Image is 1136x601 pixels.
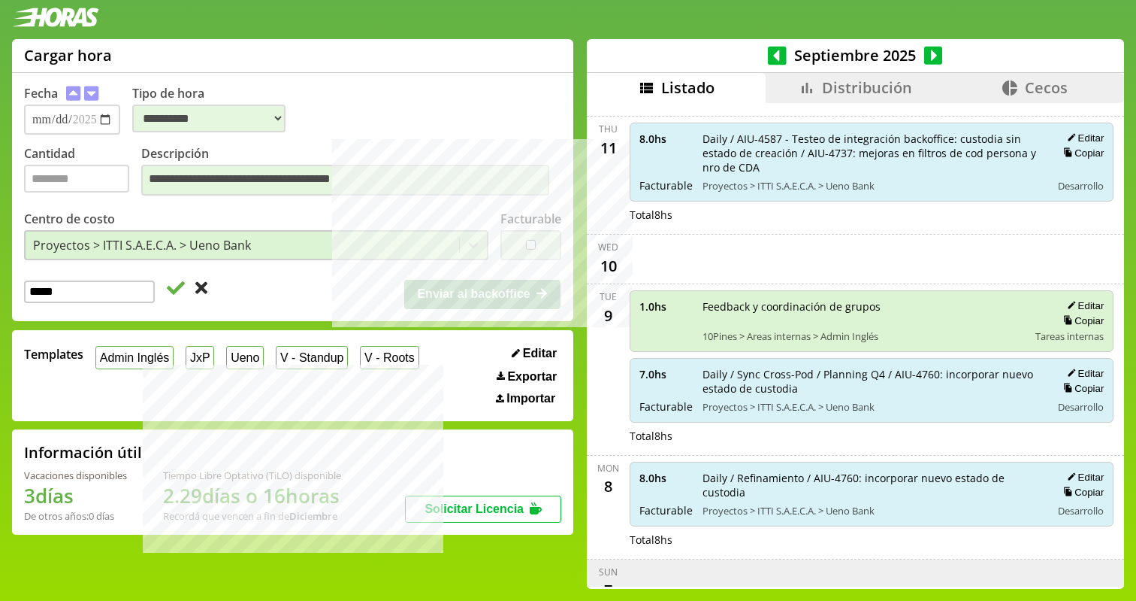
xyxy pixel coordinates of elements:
span: Daily / Refinamiento / AIU-4760: incorporar nuevo estado de custodia [702,471,1041,499]
span: Proyectos > ITTI S.A.E.C.A. > Ueno Bank [702,179,1041,193]
input: Cantidad [24,165,129,193]
span: 8.0 hs [639,471,692,485]
div: Tiempo Libre Optativo (TiLO) disponible [163,469,341,482]
div: 8 [597,475,621,499]
button: V - Roots [360,346,418,369]
span: 8.0 hs [639,132,692,146]
span: Cecos [1025,77,1068,98]
span: Septiembre 2025 [787,45,924,65]
span: Daily / Sync Cross-Pod / Planning Q4 / AIU-4760: incorporar nuevo estado de custodia [702,367,1041,396]
div: Recordá que vencen a fin de [163,509,341,523]
span: 7.0 hs [639,367,692,381]
span: Daily / AIU-4587 - Testeo de integración backoffice: custodia sin estado de creación / AIU-4737: ... [702,132,1041,175]
button: Copiar [1059,314,1104,327]
b: Diciembre [289,509,337,523]
div: Vacaciones disponibles [24,469,127,482]
span: Proyectos > ITTI S.A.E.C.A. > Ueno Bank [702,400,1041,414]
h1: Cargar hora [24,45,112,65]
h1: 2.29 días o 16 horas [163,482,341,509]
div: Sun [599,566,618,578]
button: Solicitar Licencia [405,496,561,523]
div: Total 8 hs [630,429,1114,443]
label: Tipo de hora [132,85,298,135]
button: Exportar [492,369,561,384]
div: Mon [597,462,619,475]
label: Centro de costo [24,211,115,227]
select: Tipo de hora [132,105,286,132]
h2: Información útil [24,442,142,463]
h1: 3 días [24,482,127,509]
span: Distribución [822,77,912,98]
div: Proyectos > ITTI S.A.E.C.A. > Ueno Bank [33,237,251,253]
label: Cantidad [24,145,141,200]
span: 10Pines > Areas internas > Admin Inglés [702,329,1026,343]
button: Editar [1062,367,1104,380]
div: Wed [598,241,618,253]
span: Importar [506,392,555,405]
span: Solicitar Licencia [424,502,524,515]
div: 10 [597,253,621,278]
span: Tareas internas [1035,329,1104,343]
button: Admin Inglés [95,346,174,369]
button: Editar [507,346,561,361]
div: Total 8 hs [630,208,1114,222]
button: V - Standup [276,346,348,369]
span: Facturable [639,178,692,193]
button: JxP [186,346,214,369]
label: Fecha [24,85,58,102]
button: Ueno [226,346,264,369]
button: Copiar [1059,486,1104,499]
div: Thu [599,123,618,135]
button: Editar [1062,471,1104,484]
span: Desarrollo [1058,179,1104,193]
span: Listado [661,77,715,98]
button: Copiar [1059,147,1104,159]
span: Desarrollo [1058,504,1104,518]
span: Facturable [639,503,692,518]
label: Descripción [141,145,561,200]
span: Desarrollo [1058,400,1104,414]
button: Editar [1062,299,1104,312]
span: Proyectos > ITTI S.A.E.C.A. > Ueno Bank [702,504,1041,518]
span: 1.0 hs [639,299,692,314]
img: logotipo [12,8,99,27]
span: Templates [24,346,83,363]
span: Exportar [507,370,557,384]
div: scrollable content [587,103,1124,587]
span: Feedback y coordinación de grupos [702,299,1026,314]
div: De otros años: 0 días [24,509,127,523]
div: 11 [597,135,621,159]
div: Tue [600,290,617,303]
label: Facturable [500,211,561,227]
div: 9 [597,303,621,327]
button: Copiar [1059,382,1104,395]
span: Editar [523,347,557,360]
span: Facturable [639,399,692,414]
button: Editar [1062,132,1104,144]
div: Total 8 hs [630,533,1114,547]
textarea: Descripción [141,165,549,196]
